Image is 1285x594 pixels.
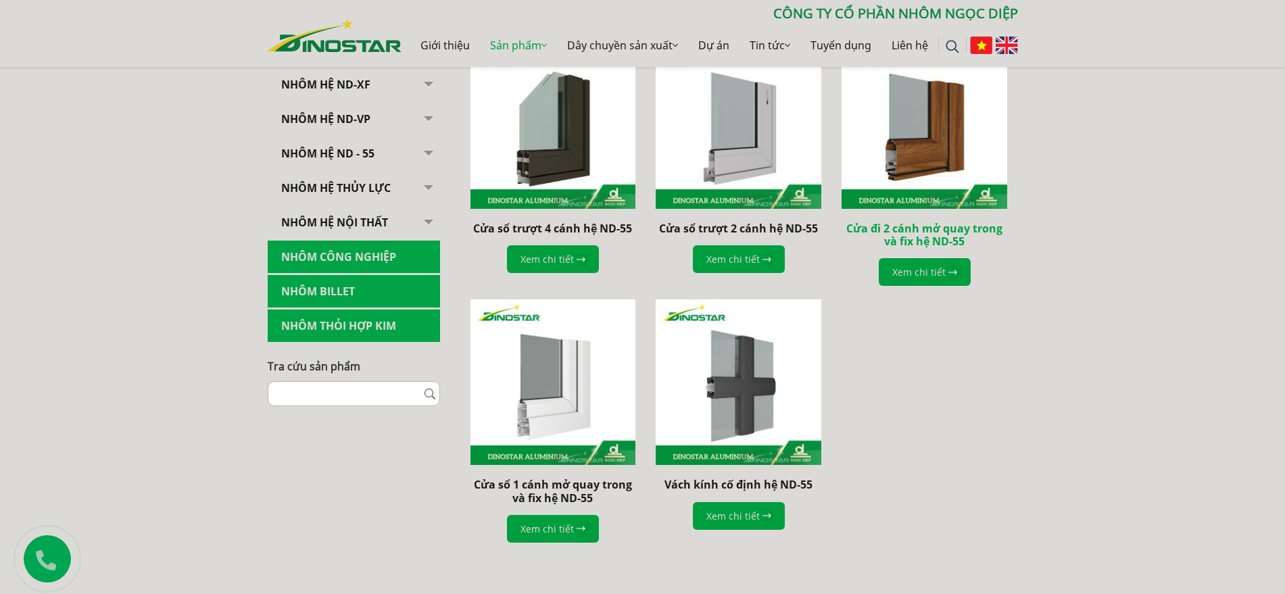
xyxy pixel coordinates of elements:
img: Cửa sổ 1 cánh mở quay trong và fix hệ ND-55 [470,299,636,465]
a: Vách kính cố định hệ ND-55 [664,477,813,492]
img: search [946,40,959,53]
a: Nhôm hệ nội thất [268,206,440,239]
a: Liên hệ [881,24,938,67]
img: Cửa sổ trượt 2 cánh hệ ND-55 [656,43,821,209]
a: Nhôm Hệ ND-VP [268,103,440,136]
a: Nhôm Thỏi hợp kim [268,310,440,343]
img: Tiếng Việt [970,36,992,54]
a: Nhôm Billet [268,275,440,308]
a: Dây chuyền sản xuất [557,24,688,67]
a: Tuyển dụng [800,24,881,67]
img: English [996,36,1018,54]
img: Cửa sổ trượt 4 cánh hệ ND-55 [470,43,636,209]
a: Nhôm Hệ ND-XF [268,68,440,101]
a: Tin tức [740,24,800,67]
a: Xem chi tiết [879,258,971,286]
a: Giới thiệu [410,24,480,67]
a: Nhôm hệ thủy lực [268,172,440,205]
a: Cửa đi 2 cánh mở quay trong và fix hệ ND-55 [846,221,1002,249]
a: NHÔM HỆ ND - 55 [268,137,440,170]
a: Xem chi tiết [507,245,599,273]
span: Tra cứu sản phẩm [268,359,360,374]
img: Nhôm Dinostar [268,18,402,52]
img: Vách kính cố định hệ ND-55 [656,299,821,465]
a: Cửa sổ 1 cánh mở quay trong và fix hệ ND-55 [474,477,632,505]
img: Cửa đi 2 cánh mở quay trong và fix hệ ND-55 [842,43,1007,209]
a: Xem chi tiết [693,502,785,530]
a: Xem chi tiết [693,245,785,273]
p: CÔNG TY CỔ PHẦN NHÔM NGỌC DIỆP [402,3,1018,24]
a: Xem chi tiết [507,515,599,543]
a: Dự án [688,24,740,67]
a: Nhôm Công nghiệp [268,241,440,274]
a: Cửa sổ trượt 4 cánh hệ ND-55 [473,221,632,236]
a: Cửa sổ trượt 2 cánh hệ ND-55 [659,221,818,236]
a: Sản phẩm [480,24,557,67]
